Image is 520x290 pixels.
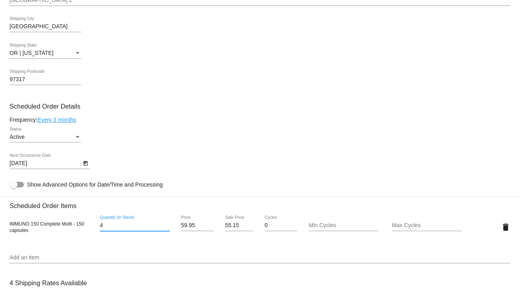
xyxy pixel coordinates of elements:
h3: Scheduled Order Details [10,103,510,110]
input: Min Cycles [309,222,379,229]
mat-icon: delete [501,222,510,232]
input: Price [181,222,214,229]
span: OR | [US_STATE] [10,50,53,56]
span: Show Advanced Options for Date/Time and Processing [27,181,163,189]
mat-select: Shipping State [10,50,81,56]
input: Add an item [10,255,510,261]
input: Cycles [265,222,297,229]
h3: Scheduled Order Items [10,196,510,210]
input: Quantity (In Stock) [100,222,170,229]
a: Every 3 months [37,117,76,123]
input: Shipping City [10,23,81,30]
input: Shipping Postcode [10,76,81,83]
mat-select: Status [10,134,81,140]
input: Sale Price [225,222,253,229]
input: Next Occurrence Date [10,160,81,167]
span: Active [10,134,25,140]
span: IMMUNO 150 Complete Multi - 150 capsules [10,221,84,233]
input: Max Cycles [392,222,462,229]
div: Frequency: [10,117,510,123]
button: Open calendar [81,159,90,167]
